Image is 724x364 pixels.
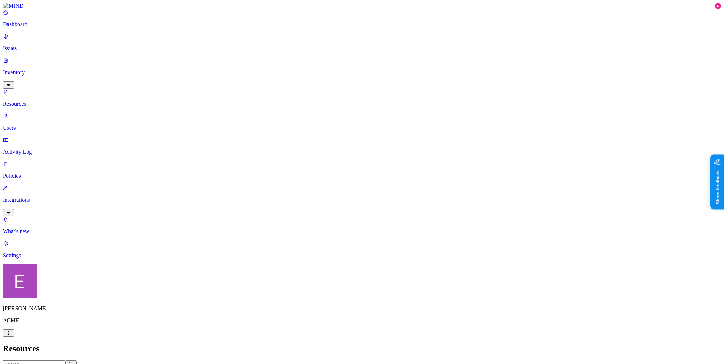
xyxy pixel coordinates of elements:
a: What's new [3,216,721,235]
p: [PERSON_NAME] [3,305,721,312]
a: Policies [3,161,721,179]
a: Integrations [3,185,721,215]
h2: Resources [3,344,721,353]
div: 6 [715,3,721,9]
p: ACME [3,317,721,324]
a: Inventory [3,57,721,88]
a: MIND [3,3,721,9]
p: Users [3,125,721,131]
a: Dashboard [3,9,721,28]
p: Dashboard [3,21,721,28]
img: Eran Barak [3,264,37,298]
p: Resources [3,101,721,107]
p: Issues [3,45,721,52]
p: Inventory [3,69,721,76]
p: Settings [3,252,721,259]
img: MIND [3,3,24,9]
p: Policies [3,173,721,179]
a: Settings [3,240,721,259]
a: Issues [3,33,721,52]
p: Activity Log [3,149,721,155]
a: Activity Log [3,137,721,155]
a: Users [3,113,721,131]
a: Resources [3,89,721,107]
p: Integrations [3,197,721,203]
p: What's new [3,228,721,235]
